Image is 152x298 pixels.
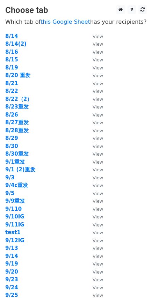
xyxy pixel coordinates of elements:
small: View [93,34,103,39]
a: 8/14(2) [5,41,27,47]
small: View [93,191,103,196]
a: View [86,151,103,157]
small: View [93,144,103,149]
a: 9/11IG [5,222,24,228]
a: View [86,269,103,275]
small: View [93,254,103,259]
a: test1 [5,229,21,236]
a: 9/20 [5,269,18,275]
a: 8/20 重发 [5,72,30,79]
strong: 8/22（2） [5,96,32,102]
a: View [86,80,103,87]
small: View [93,136,103,141]
strong: 9/110 [5,206,22,212]
strong: 9/10IG [5,214,24,220]
a: 8/15 [5,57,18,63]
small: View [93,128,103,133]
a: View [86,159,103,165]
h3: Choose tab [5,5,147,15]
a: 9/12IG [5,237,24,244]
small: View [93,104,103,110]
a: 9/14 [5,253,18,259]
small: View [93,269,103,275]
a: View [86,253,103,259]
a: View [86,72,103,79]
a: 8/19 [5,65,18,71]
strong: 9/1 (2)重发 [5,166,35,173]
small: View [93,50,103,55]
a: View [86,245,103,251]
a: 9/3 [5,174,14,181]
a: 8/30重发 [5,151,29,157]
small: View [93,89,103,94]
a: 9/24 [5,284,18,291]
a: View [86,88,103,94]
strong: 8/14 [5,33,18,39]
a: View [86,190,103,196]
a: View [86,135,103,141]
small: View [93,175,103,180]
a: View [86,174,103,181]
small: View [93,238,103,243]
a: 9/19 [5,261,18,267]
strong: 9/13 [5,245,18,251]
a: View [86,222,103,228]
a: View [86,214,103,220]
a: View [86,49,103,55]
small: View [93,57,103,62]
a: View [86,127,103,134]
small: View [93,285,103,290]
a: View [86,112,103,118]
a: 8/21 [5,80,18,87]
a: 9/5 [5,190,14,196]
small: View [93,183,103,188]
small: View [93,65,103,70]
a: 9/9重发 [5,198,25,204]
a: 8/27重发 [5,119,29,126]
p: Which tab of has your recipients? [5,18,147,25]
a: 8/29 [5,135,18,141]
a: 8/22 [5,88,18,94]
small: View [93,293,103,298]
a: 8/30 [5,143,18,149]
a: View [86,284,103,291]
a: 8/28重发 [5,127,29,134]
small: View [93,261,103,267]
a: View [86,276,103,283]
a: View [86,119,103,126]
a: View [86,261,103,267]
small: View [93,151,103,157]
small: View [93,277,103,282]
a: 9/4c重发 [5,182,28,188]
small: View [93,81,103,86]
a: 9/1重发 [5,159,25,165]
a: View [86,237,103,244]
a: 9/23 [5,276,18,283]
small: View [93,73,103,78]
a: View [86,41,103,47]
a: 8/26 [5,112,18,118]
small: View [93,120,103,125]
